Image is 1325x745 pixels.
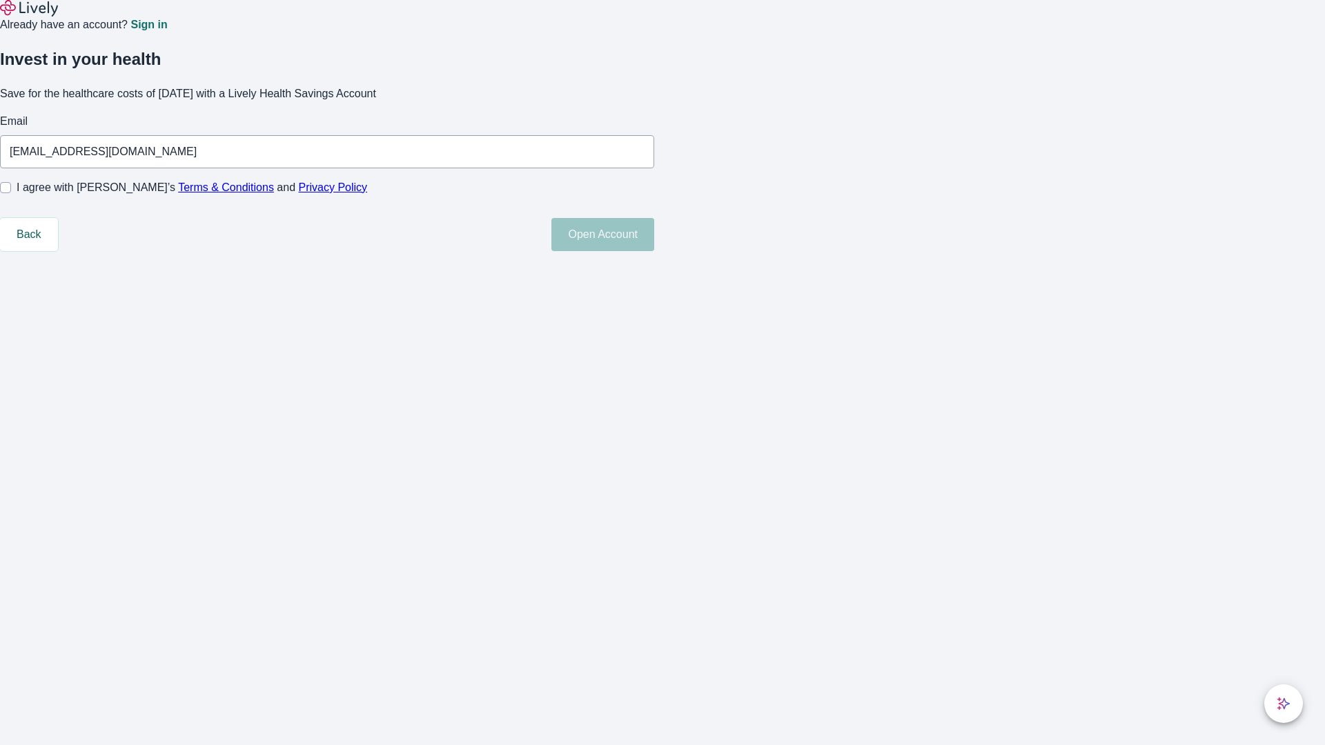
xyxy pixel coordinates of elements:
svg: Lively AI Assistant [1277,697,1290,711]
a: Privacy Policy [299,181,368,193]
span: I agree with [PERSON_NAME]’s and [17,179,367,196]
a: Sign in [130,19,167,30]
button: chat [1264,684,1303,723]
a: Terms & Conditions [178,181,274,193]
